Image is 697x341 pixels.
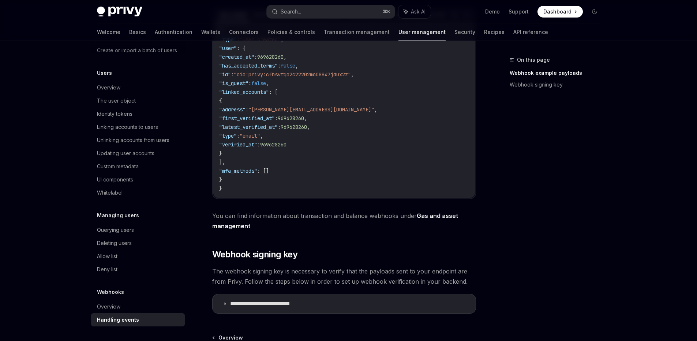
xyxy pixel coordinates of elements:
a: Unlinking accounts from users [91,134,185,147]
span: ⌘ K [383,9,390,15]
a: Authentication [155,23,192,41]
a: Wallets [201,23,220,41]
div: Allow list [97,252,117,261]
span: : [] [257,168,269,174]
a: Support [509,8,529,15]
a: Deny list [91,263,185,276]
span: "[PERSON_NAME][EMAIL_ADDRESS][DOMAIN_NAME]" [248,106,374,113]
h5: Users [97,69,112,77]
a: Webhook signing key [510,79,606,91]
a: The user object [91,94,185,107]
button: Toggle dark mode [589,6,600,18]
span: "verified_at" [219,141,257,148]
div: Updating user accounts [97,149,154,158]
img: dark logo [97,7,142,17]
span: : [278,124,281,130]
span: , [295,62,298,69]
a: Deleting users [91,237,185,250]
a: Dashboard [537,6,583,18]
span: : [278,62,281,69]
span: false [281,62,295,69]
span: "type" [219,133,237,139]
span: "address" [219,106,246,113]
span: 969628260 [257,54,284,60]
span: "is_guest" [219,80,248,87]
div: Handling events [97,315,139,324]
span: "mfa_methods" [219,168,257,174]
h5: Managing users [97,211,139,220]
div: Overview [97,302,120,311]
span: } [219,176,222,183]
h5: Webhooks [97,288,124,296]
span: , [284,54,286,60]
a: Demo [485,8,500,15]
span: "linked_accounts" [219,89,269,95]
span: "first_verified_at" [219,115,275,122]
a: Basics [129,23,146,41]
div: The user object [97,96,136,105]
button: Ask AI [398,5,431,18]
span: : { [237,45,246,51]
span: Webhook signing key [212,249,298,260]
a: Whitelabel [91,186,185,199]
span: { [219,97,222,104]
span: : [231,71,234,78]
span: : [257,141,260,148]
a: Overview [91,81,185,94]
div: Identity tokens [97,110,132,118]
span: Ask AI [411,8,426,15]
span: "user" [219,45,237,51]
a: Security [454,23,475,41]
span: : [254,54,257,60]
div: Linking accounts to users [97,123,158,131]
span: ], [219,159,225,165]
div: Unlinking accounts from users [97,136,169,145]
a: Updating user accounts [91,147,185,160]
span: 969628260 [260,141,286,148]
div: Deleting users [97,239,132,248]
span: , [266,80,269,87]
span: , [351,71,354,78]
span: "latest_verified_at" [219,124,278,130]
a: Querying users [91,223,185,237]
a: Policies & controls [267,23,315,41]
span: On this page [517,55,550,64]
span: : [275,115,278,122]
a: Custom metadata [91,160,185,173]
span: } [219,150,222,157]
a: Transaction management [324,23,390,41]
span: , [304,115,307,122]
span: } [219,185,222,192]
span: 969628260 [281,124,307,130]
span: : [246,106,248,113]
span: The webhook signing key is necessary to verify that the payloads sent to your endpoint are from P... [212,266,476,287]
span: : [248,80,251,87]
a: API reference [513,23,548,41]
span: false [251,80,266,87]
div: Deny list [97,265,117,274]
span: "has_accepted_terms" [219,62,278,69]
span: "created_at" [219,54,254,60]
span: "did:privy:cfbsvtqo2c22202mo08847jdux2z" [234,71,351,78]
a: Welcome [97,23,120,41]
a: Recipes [484,23,505,41]
a: Connectors [229,23,259,41]
a: Identity tokens [91,107,185,120]
span: 969628260 [278,115,304,122]
a: Webhook example payloads [510,67,606,79]
div: Whitelabel [97,188,123,197]
span: : [ [269,89,278,95]
span: "id" [219,71,231,78]
div: Custom metadata [97,162,139,171]
div: Search... [281,7,301,16]
a: Allow list [91,250,185,263]
div: UI components [97,175,133,184]
span: : [237,133,240,139]
span: Dashboard [543,8,572,15]
div: Overview [97,83,120,92]
button: Search...⌘K [267,5,395,18]
span: "email" [240,133,260,139]
span: You can find information about transaction and balance webhooks under [212,211,476,231]
a: UI components [91,173,185,186]
a: User management [398,23,446,41]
